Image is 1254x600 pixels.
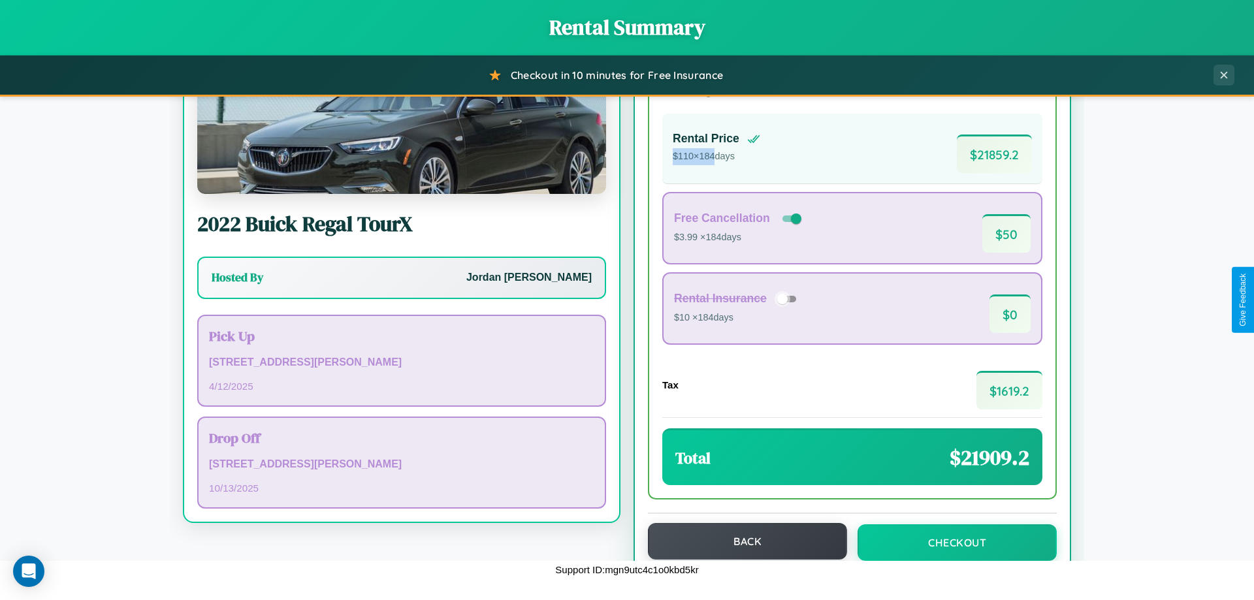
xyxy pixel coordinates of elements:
span: $ 21909.2 [950,443,1029,472]
span: $ 1619.2 [976,371,1042,409]
p: $ 110 × 184 days [673,148,760,165]
span: $ 0 [989,294,1031,333]
p: $3.99 × 184 days [674,229,804,246]
h4: Rental Insurance [674,292,767,306]
img: Buick Regal TourX [197,63,606,194]
span: Checkout in 10 minutes for Free Insurance [511,69,723,82]
h4: Rental Price [673,132,739,146]
h3: Hosted By [212,270,263,285]
span: $ 50 [982,214,1031,253]
p: [STREET_ADDRESS][PERSON_NAME] [209,353,594,372]
h3: Pick Up [209,326,594,345]
p: 4 / 12 / 2025 [209,377,594,395]
button: Back [648,523,847,560]
h2: 2022 Buick Regal TourX [197,210,606,238]
p: 10 / 13 / 2025 [209,479,594,497]
h4: Tax [662,379,679,390]
h3: Total [675,447,711,469]
p: $10 × 184 days [674,309,801,326]
h1: Rental Summary [13,13,1241,42]
p: Jordan [PERSON_NAME] [466,268,592,287]
h3: Drop Off [209,428,594,447]
button: Checkout [858,524,1057,561]
p: [STREET_ADDRESS][PERSON_NAME] [209,455,594,474]
h4: Free Cancellation [674,212,770,225]
div: Give Feedback [1238,274,1247,326]
span: $ 21859.2 [957,134,1032,173]
div: Open Intercom Messenger [13,556,44,587]
p: Support ID: mgn9utc4c1o0kbd5kr [555,561,698,578]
